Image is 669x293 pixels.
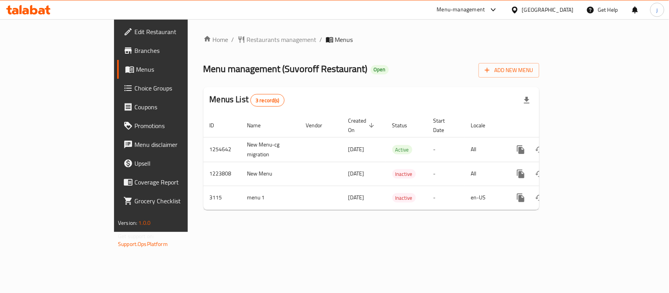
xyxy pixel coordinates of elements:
span: Menus [335,35,353,44]
span: Menu disclaimer [134,140,219,149]
span: Inactive [392,194,416,203]
div: Total records count [250,94,285,107]
span: [DATE] [348,168,364,179]
a: Grocery Checklist [117,192,226,210]
a: Upsell [117,154,226,173]
div: Active [392,145,412,154]
span: Coverage Report [134,177,219,187]
td: New Menu-cg migration [241,137,300,162]
a: Edit Restaurant [117,22,226,41]
span: Menu management ( Suvoroff Restaurant ) [203,60,368,78]
div: Export file [517,91,536,110]
span: Locale [471,121,496,130]
span: 1.0.0 [138,218,150,228]
span: Upsell [134,159,219,168]
div: Menu-management [437,5,485,14]
span: Open [371,66,389,73]
a: Coverage Report [117,173,226,192]
span: Coupons [134,102,219,112]
span: Start Date [433,116,455,135]
a: Restaurants management [238,35,317,44]
span: Inactive [392,170,416,179]
span: Get support on: [118,231,154,241]
span: Choice Groups [134,83,219,93]
span: [DATE] [348,192,364,203]
span: Status [392,121,418,130]
span: Created On [348,116,377,135]
button: Change Status [530,140,549,159]
a: Promotions [117,116,226,135]
div: Inactive [392,193,416,203]
td: menu 1 [241,186,300,210]
td: All [465,162,505,186]
span: Promotions [134,121,219,130]
a: Branches [117,41,226,60]
td: All [465,137,505,162]
span: [DATE] [348,144,364,154]
h2: Menus List [210,94,285,107]
nav: breadcrumb [203,35,539,44]
button: more [511,165,530,183]
td: en-US [465,186,505,210]
th: Actions [505,114,593,137]
span: Name [247,121,271,130]
span: Grocery Checklist [134,196,219,206]
a: Menus [117,60,226,79]
button: Change Status [530,165,549,183]
span: ID [210,121,225,130]
span: Branches [134,46,219,55]
span: Edit Restaurant [134,27,219,36]
td: - [427,137,465,162]
td: - [427,162,465,186]
button: Change Status [530,188,549,207]
li: / [232,35,234,44]
a: Coupons [117,98,226,116]
div: [GEOGRAPHIC_DATA] [522,5,574,14]
span: j [656,5,658,14]
span: Menus [136,65,219,74]
span: Version: [118,218,137,228]
div: Inactive [392,169,416,179]
span: Vendor [306,121,333,130]
span: Active [392,145,412,154]
span: Restaurants management [247,35,317,44]
td: New Menu [241,162,300,186]
td: - [427,186,465,210]
a: Menu disclaimer [117,135,226,154]
button: Add New Menu [479,63,539,78]
button: more [511,140,530,159]
span: 3 record(s) [251,97,284,104]
span: Add New Menu [485,65,533,75]
button: more [511,188,530,207]
a: Choice Groups [117,79,226,98]
li: / [320,35,323,44]
a: Support.OpsPlatform [118,239,168,249]
table: enhanced table [203,114,593,210]
div: Open [371,65,389,74]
